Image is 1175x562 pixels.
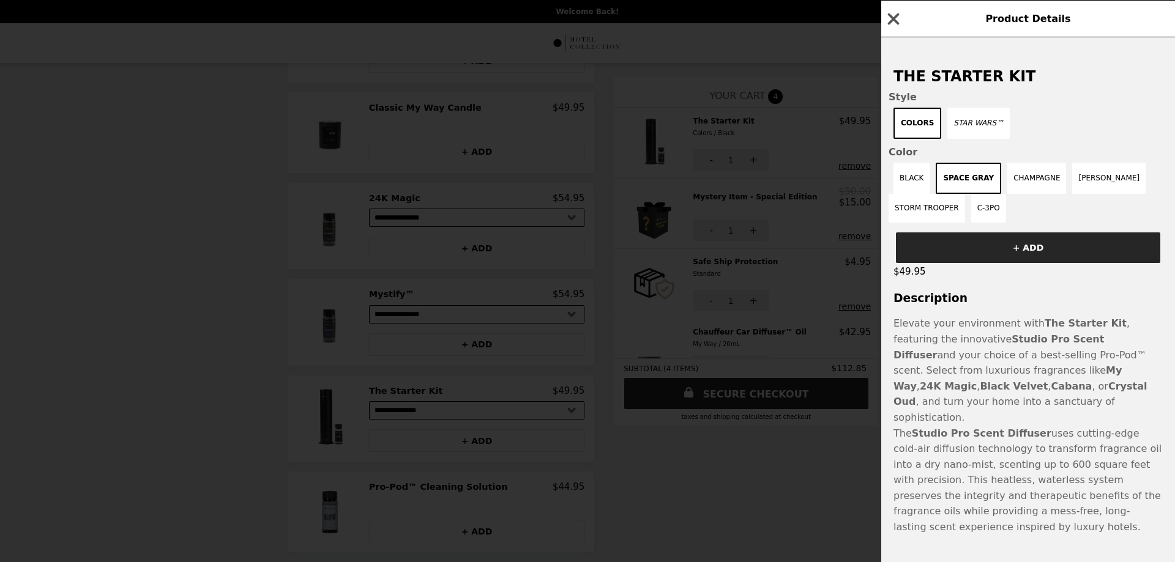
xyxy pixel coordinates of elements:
button: Black [893,163,930,194]
button: [PERSON_NAME] [1072,163,1146,194]
strong: Studio Pro Scent Diffuser [893,333,1104,361]
button: Space Gray [936,163,1001,194]
button: C-3PO [971,194,1006,223]
p: The uses cutting-edge cold-air diffusion technology to transform fragrance oil into a dry nano-mi... [893,426,1163,535]
strong: Studio Pro Scent Diffuser [912,427,1051,439]
button: Colors [893,108,941,139]
h3: Description [881,292,1175,305]
button: + ADD [896,232,1160,263]
strong: Cabana [1051,380,1092,392]
button: Champagne [1007,163,1066,194]
span: Color [889,146,1168,158]
button: Star Wars™ [947,108,1010,139]
h2: The Starter Kit [881,68,1175,85]
strong: 24K Magic [920,380,977,392]
strong: The Starter Kit [1045,317,1127,329]
span: Style [889,91,1168,103]
span: Product Details [985,13,1070,24]
strong: My Way [893,364,1122,392]
strong: Black Velvet [980,380,1048,392]
p: Elevate your environment with , featuring the innovative and your choice of a best-selling Pro-Po... [893,316,1163,425]
div: $49.95 [881,263,1175,280]
button: Storm Trooper [889,194,965,223]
